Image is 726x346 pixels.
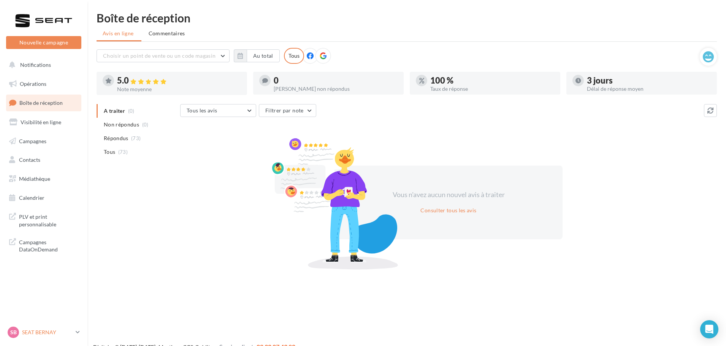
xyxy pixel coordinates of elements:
[5,57,80,73] button: Notifications
[97,12,717,24] div: Boîte de réception
[19,137,46,144] span: Campagnes
[5,190,83,206] a: Calendrier
[6,325,81,340] a: SB SEAT BERNAY
[10,329,17,336] span: SB
[117,87,241,92] div: Note moyenne
[117,76,241,85] div: 5.0
[22,329,73,336] p: SEAT BERNAY
[5,234,83,256] a: Campagnes DataOnDemand
[587,76,711,85] div: 3 jours
[5,171,83,187] a: Médiathèque
[5,76,83,92] a: Opérations
[19,237,78,253] span: Campagnes DataOnDemand
[284,48,304,64] div: Tous
[5,95,83,111] a: Boîte de réception
[104,121,139,128] span: Non répondus
[149,30,185,36] span: Commentaires
[131,135,141,141] span: (73)
[5,209,83,231] a: PLV et print personnalisable
[19,156,40,163] span: Contacts
[700,320,718,338] div: Open Intercom Messenger
[97,49,230,62] button: Choisir un point de vente ou un code magasin
[274,86,398,92] div: [PERSON_NAME] non répondus
[19,212,78,228] span: PLV et print personnalisable
[104,134,128,142] span: Répondus
[142,122,149,128] span: (0)
[187,107,217,114] span: Tous les avis
[5,152,83,168] a: Contacts
[6,36,81,49] button: Nouvelle campagne
[19,100,63,106] span: Boîte de réception
[21,119,61,125] span: Visibilité en ligne
[103,52,216,59] span: Choisir un point de vente ou un code magasin
[5,133,83,149] a: Campagnes
[430,86,554,92] div: Taux de réponse
[19,194,44,201] span: Calendrier
[234,49,280,62] button: Au total
[180,104,256,117] button: Tous les avis
[20,62,51,68] span: Notifications
[5,114,83,130] a: Visibilité en ligne
[19,175,50,182] span: Médiathèque
[20,81,46,87] span: Opérations
[430,76,554,85] div: 100 %
[104,148,115,156] span: Tous
[417,206,479,215] button: Consulter tous les avis
[587,86,711,92] div: Délai de réponse moyen
[259,104,316,117] button: Filtrer par note
[383,190,514,200] div: Vous n'avez aucun nouvel avis à traiter
[247,49,280,62] button: Au total
[118,149,128,155] span: (73)
[274,76,398,85] div: 0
